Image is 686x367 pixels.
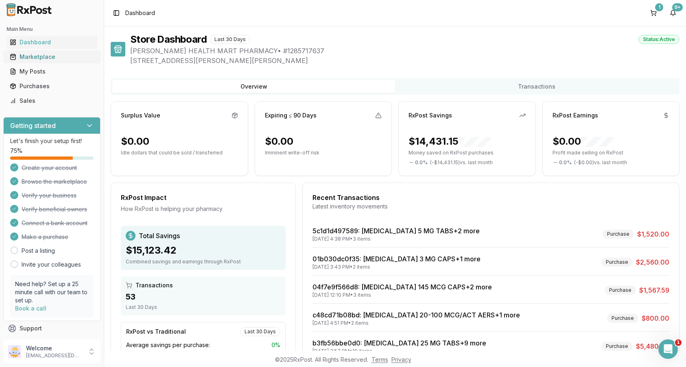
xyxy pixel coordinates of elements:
[22,261,81,269] a: Invite your colleagues
[10,121,56,130] h3: Getting started
[22,191,76,200] span: Verify your business
[15,280,89,304] p: Need help? Set up a 25 minute call with our team to set up.
[10,53,94,61] div: Marketplace
[553,150,670,156] p: Profit made selling on RxPost
[126,258,281,265] div: Combined savings and earnings through RxPost
[22,219,87,227] span: Connect a bank account
[601,258,633,267] div: Purchase
[3,336,100,350] button: Feedback
[265,111,317,119] div: Expiring ≤ 90 Days
[666,7,679,20] button: 9+
[139,231,180,241] span: Total Savings
[7,93,97,108] a: Sales
[312,320,520,326] div: [DATE] 4:51 PM • 2 items
[607,314,638,323] div: Purchase
[22,233,68,241] span: Make a purchase
[3,36,100,49] button: Dashboard
[553,111,598,119] div: RxPost Earnings
[112,80,395,93] button: Overview
[265,150,382,156] p: Imminent write-off risk
[312,339,486,347] a: b3fb56bbe0d0: [MEDICAL_DATA] 25 MG TABS+9 more
[647,7,660,20] button: 1
[7,35,97,50] a: Dashboard
[10,97,94,105] div: Sales
[409,111,452,119] div: RxPost Savings
[3,3,55,16] img: RxPost Logo
[639,285,669,295] span: $1,567.59
[10,67,94,76] div: My Posts
[658,339,678,359] iframe: Intercom live chat
[409,135,491,148] div: $14,431.15
[10,147,22,155] span: 75 %
[130,46,679,56] span: [PERSON_NAME] HEALTH MART PHARMACY • # 1285717637
[210,35,250,44] div: Last 30 Days
[391,356,411,363] a: Privacy
[637,229,669,239] span: $1,520.00
[675,339,682,346] span: 1
[312,227,480,235] a: 5c1d1d497589: [MEDICAL_DATA] 5 MG TABS+2 more
[7,50,97,64] a: Marketplace
[559,159,572,166] span: 0.0 %
[121,111,160,119] div: Surplus Value
[312,292,492,298] div: [DATE] 12:10 PM • 3 items
[7,79,97,93] a: Purchases
[125,9,155,17] nav: breadcrumb
[22,178,87,186] span: Browse the marketplace
[22,164,77,172] span: Create your account
[430,159,493,166] span: ( - $14,431.15 ) vs. last month
[135,281,173,289] span: Transactions
[121,205,286,213] div: How RxPost is helping your pharmacy
[3,94,100,107] button: Sales
[409,150,526,156] p: Money saved on RxPost purchases
[574,159,627,166] span: ( - $0.00 ) vs. last month
[126,328,186,336] div: RxPost vs Traditional
[312,255,481,263] a: 01b030dc0f35: [MEDICAL_DATA] 3 MG CAPS+1 more
[312,193,669,202] div: Recent Transactions
[26,344,83,352] p: Welcome
[7,26,97,33] h2: Main Menu
[7,64,97,79] a: My Posts
[642,313,669,323] span: $800.00
[265,135,293,148] div: $0.00
[8,345,21,358] img: User avatar
[3,321,100,336] button: Support
[312,264,481,270] div: [DATE] 3:43 PM • 2 items
[3,50,100,63] button: Marketplace
[240,327,280,336] div: Last 30 Days
[312,348,486,354] div: [DATE] 3:57 PM • 10 items
[605,286,636,295] div: Purchase
[636,341,669,351] span: $5,480.00
[126,304,281,311] div: Last 30 Days
[655,3,663,11] div: 1
[415,159,428,166] span: 0.0 %
[22,205,87,213] span: Verify beneficial owners
[3,80,100,93] button: Purchases
[121,135,149,148] div: $0.00
[638,35,679,44] div: Status: Active
[121,193,286,202] div: RxPost Impact
[10,137,94,145] p: Let's finish your setup first!
[312,283,492,291] a: 04f7e9f566d8: [MEDICAL_DATA] 145 MCG CAPS+2 more
[15,305,46,312] a: Book a call
[130,56,679,65] span: [STREET_ADDRESS][PERSON_NAME][PERSON_NAME]
[601,342,633,351] div: Purchase
[636,257,669,267] span: $2,560.00
[3,65,100,78] button: My Posts
[395,80,678,93] button: Transactions
[26,352,83,359] p: [EMAIL_ADDRESS][DOMAIN_NAME]
[603,230,634,239] div: Purchase
[10,38,94,46] div: Dashboard
[371,356,388,363] a: Terms
[22,247,55,255] a: Post a listing
[121,150,238,156] p: Idle dollars that could be sold / transferred
[126,291,281,302] div: 53
[553,135,614,148] div: $0.00
[312,236,480,242] div: [DATE] 4:38 PM • 3 items
[312,202,669,211] div: Latest inventory movements
[125,9,155,17] span: Dashboard
[672,3,683,11] div: 9+
[126,244,281,257] div: $15,123.42
[130,33,207,46] h1: Store Dashboard
[10,82,94,90] div: Purchases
